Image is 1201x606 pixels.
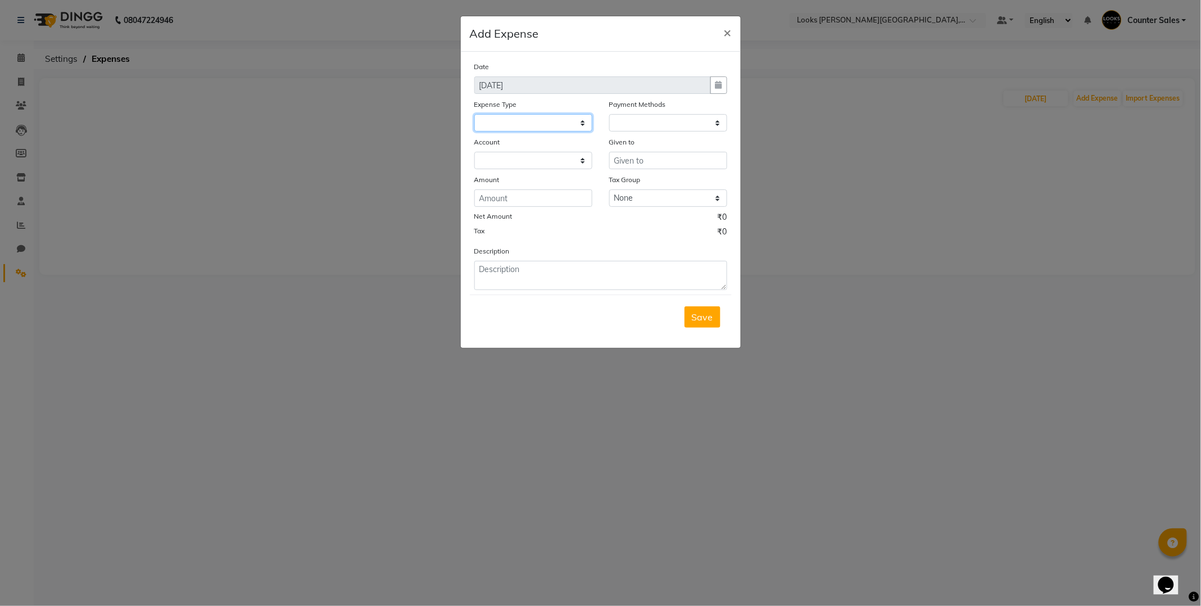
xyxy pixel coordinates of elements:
[474,226,485,236] label: Tax
[474,246,510,256] label: Description
[724,24,732,40] span: ×
[609,175,641,185] label: Tax Group
[609,152,727,169] input: Given to
[474,137,500,147] label: Account
[685,306,720,328] button: Save
[474,62,490,72] label: Date
[692,311,713,323] span: Save
[474,211,513,221] label: Net Amount
[715,16,741,48] button: Close
[474,189,592,207] input: Amount
[609,100,666,110] label: Payment Methods
[609,137,635,147] label: Given to
[718,211,727,226] span: ₹0
[718,226,727,241] span: ₹0
[1154,561,1190,595] iframe: chat widget
[470,25,539,42] h5: Add Expense
[474,175,500,185] label: Amount
[474,100,517,110] label: Expense Type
